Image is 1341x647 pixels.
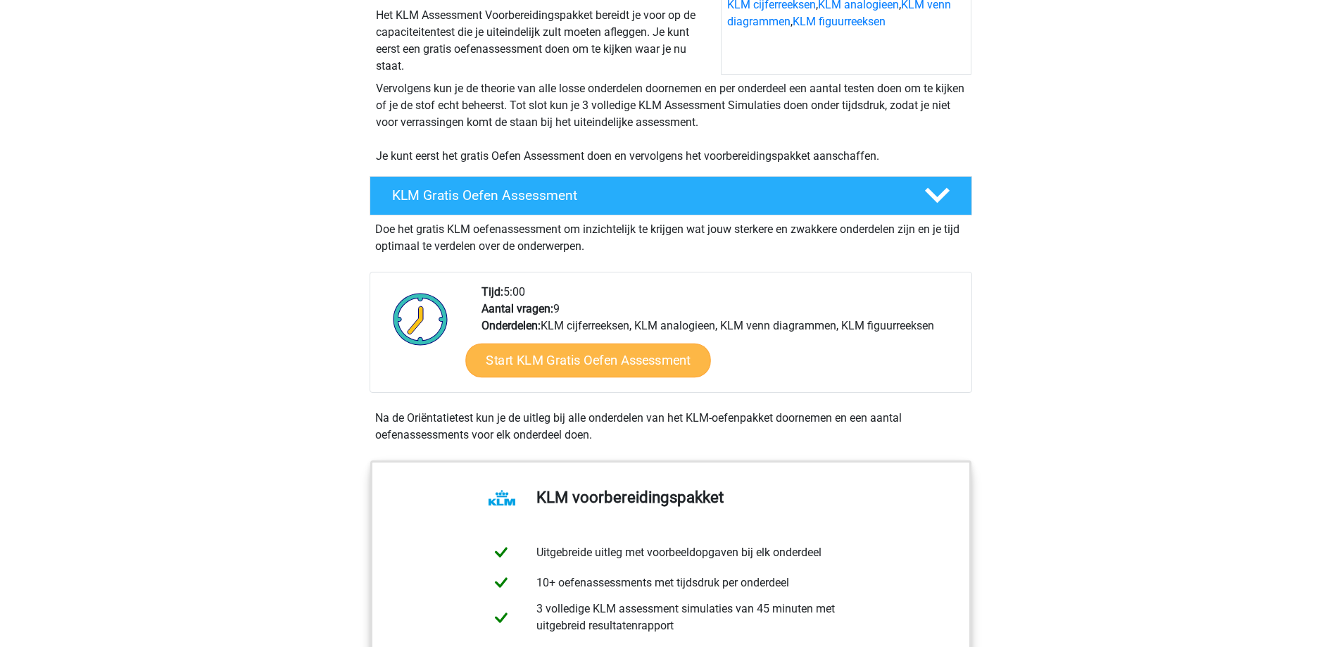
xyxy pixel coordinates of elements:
img: Klok [385,284,456,354]
div: 5:00 9 KLM cijferreeksen, KLM analogieen, KLM venn diagrammen, KLM figuurreeksen [471,284,971,392]
a: KLM Gratis Oefen Assessment [364,176,978,215]
a: KLM figuurreeksen [793,15,886,28]
b: Onderdelen: [481,319,541,332]
a: Start KLM Gratis Oefen Assessment [465,343,710,377]
h4: KLM Gratis Oefen Assessment [392,187,902,203]
div: Doe het gratis KLM oefenassessment om inzichtelijk te krijgen wat jouw sterkere en zwakkere onder... [370,215,972,255]
b: Tijd: [481,285,503,299]
b: Aantal vragen: [481,302,553,315]
div: Vervolgens kun je de theorie van alle losse onderdelen doornemen en per onderdeel een aantal test... [370,80,971,165]
div: Na de Oriëntatietest kun je de uitleg bij alle onderdelen van het KLM-oefenpakket doornemen en ee... [370,410,972,444]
